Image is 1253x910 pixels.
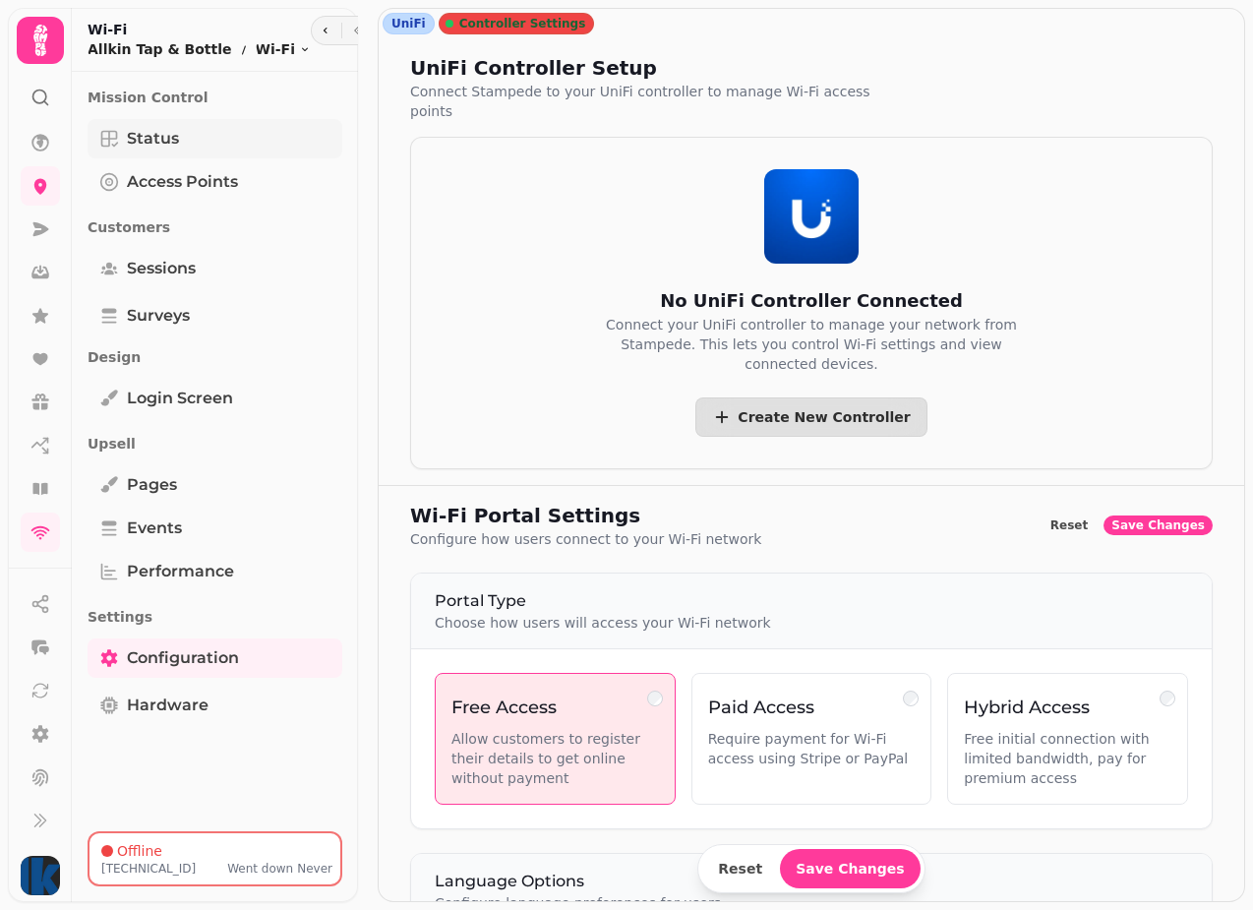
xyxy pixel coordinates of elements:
span: Surveys [127,304,190,328]
span: Controller Settings [459,16,586,31]
a: Pages [88,465,342,505]
a: Surveys [88,296,342,335]
a: Sessions [88,249,342,288]
span: Performance [127,560,234,583]
a: Access Points [88,162,342,202]
a: Events [88,509,342,548]
span: Configuration [127,646,239,670]
h3: Free Access [451,694,659,721]
img: UniFi Logo [764,169,859,264]
button: Offline[TECHNICAL_ID]Went downNever [88,831,342,886]
h2: Wi-Fi Portal Settings [410,502,761,529]
h2: No UniFi Controller Connected [443,287,1180,315]
span: Events [127,516,182,540]
p: Customers [88,210,342,245]
button: User avatar [17,856,64,895]
span: Pages [127,473,177,497]
p: Design [88,339,342,375]
p: Choose how users will access your Wi-Fi network [435,613,1188,633]
a: Hardware [88,686,342,725]
p: Offline [117,841,162,861]
p: Settings [88,599,342,635]
span: Save Changes [1111,519,1205,531]
span: Login screen [127,387,233,410]
a: Status [88,119,342,158]
p: [TECHNICAL_ID] [101,861,196,877]
p: Upsell [88,426,342,461]
h2: Wi-Fi [88,20,311,39]
nav: breadcrumb [88,39,311,59]
h3: Hybrid Access [964,694,1171,721]
p: Require payment for Wi-Fi access using Stripe or PayPal [708,729,916,768]
p: Mission Control [88,80,342,115]
span: Sessions [127,257,196,280]
img: User avatar [21,856,60,895]
p: Allow customers to register their details to get online without payment [451,729,659,788]
a: Configuration [88,638,342,678]
p: Free initial connection with limited bandwidth, pay for premium access [964,729,1171,788]
span: Save Changes [796,862,905,876]
span: Reset [1050,519,1088,531]
p: Connect your UniFi controller to manage your network from Stampede. This lets you control Wi-Fi s... [591,315,1032,374]
nav: Tabs [72,72,358,831]
h3: Paid Access [708,694,916,721]
h2: UniFi Controller Setup [410,54,657,82]
span: Access Points [127,170,238,194]
p: Connect Stampede to your UniFi controller to manage Wi-Fi access points [410,82,914,121]
button: Create New Controller [695,397,926,437]
p: Allkin Tap & Bottle [88,39,232,59]
span: Went down [227,862,293,876]
span: Never [297,862,332,876]
span: Reset [718,862,762,876]
button: Reset [702,849,778,888]
span: Create New Controller [738,410,910,424]
span: Hardware [127,694,209,717]
span: Status [127,127,179,151]
button: Wi-Fi [256,39,311,59]
button: Reset [1043,516,1096,535]
button: Save Changes [780,849,921,888]
div: UniFi [383,13,435,34]
a: Performance [88,552,342,591]
p: Configure how users connect to your Wi-Fi network [410,529,761,549]
button: Save Changes [1104,516,1213,535]
a: Login screen [88,379,342,418]
h2: Portal Type [435,589,1188,613]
